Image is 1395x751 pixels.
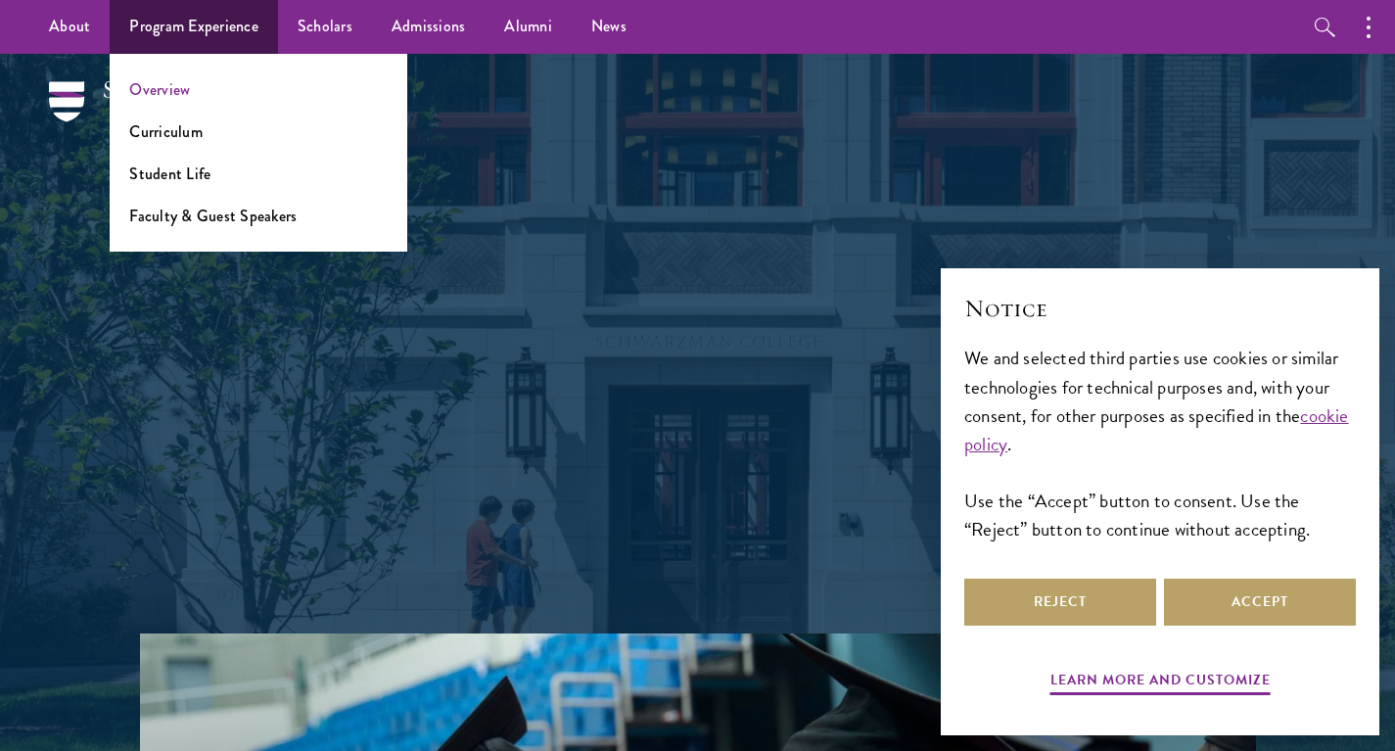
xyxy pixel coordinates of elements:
button: Learn more and customize [1050,668,1271,698]
a: Overview [129,78,190,101]
a: Student Life [129,163,210,185]
a: Curriculum [129,120,203,143]
a: cookie policy [964,401,1349,458]
button: Reject [964,579,1156,626]
img: Schwarzman Scholars [49,81,255,150]
a: Faculty & Guest Speakers [129,205,297,227]
button: Accept [1164,579,1356,626]
h2: Notice [964,292,1356,325]
div: We and selected third parties use cookies or similar technologies for technical purposes and, wit... [964,344,1356,542]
